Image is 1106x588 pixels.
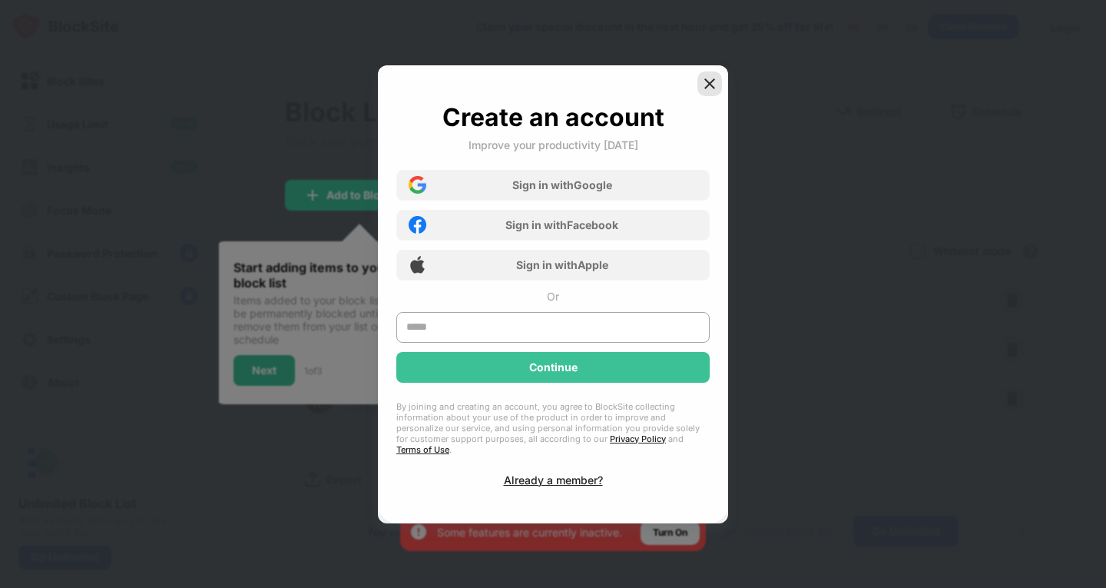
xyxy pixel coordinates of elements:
div: Improve your productivity [DATE] [469,138,638,151]
a: Terms of Use [396,444,449,455]
div: Or [547,290,559,303]
img: facebook-icon.png [409,216,426,234]
img: google-icon.png [409,176,426,194]
div: Continue [529,361,578,374]
img: apple-icon.png [409,256,426,274]
div: Already a member? [504,473,603,487]
div: Sign in with Apple [516,258,608,271]
a: Privacy Policy [610,434,666,444]
div: Create an account [442,102,664,132]
div: Sign in with Google [512,178,612,191]
div: Sign in with Facebook [505,218,618,231]
div: By joining and creating an account, you agree to BlockSite collecting information about your use ... [396,401,710,455]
